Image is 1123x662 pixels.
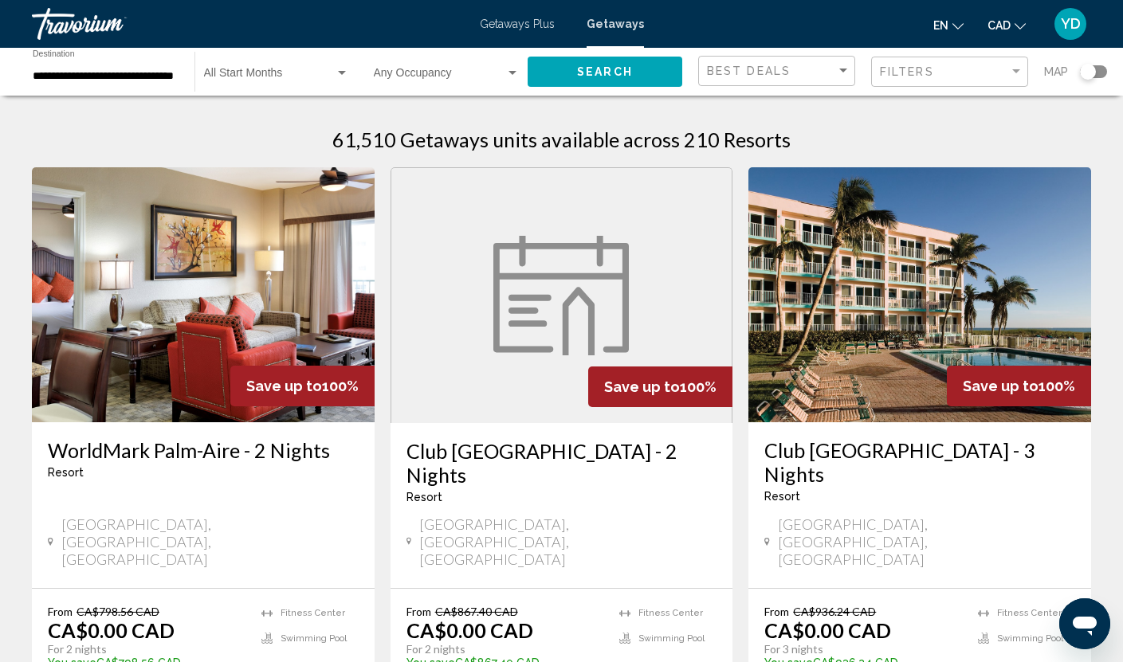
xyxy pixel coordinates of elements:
div: 100% [588,366,732,407]
span: [GEOGRAPHIC_DATA], [GEOGRAPHIC_DATA], [GEOGRAPHIC_DATA] [61,515,359,568]
button: Change language [933,14,964,37]
p: For 3 nights [764,642,962,656]
span: Swimming Pool [638,633,705,644]
img: 2890E01X.jpg [748,167,1091,422]
span: Resort [406,491,442,503]
a: Getaways Plus [480,18,555,30]
span: Filters [880,65,934,78]
a: WorldMark Palm-Aire - 2 Nights [48,438,359,462]
a: Club [GEOGRAPHIC_DATA] - 3 Nights [764,438,1075,486]
span: Best Deals [707,65,791,77]
span: Resort [48,466,84,479]
span: Fitness Center [638,608,703,618]
iframe: Button to launch messaging window [1059,598,1110,649]
a: Getaways [587,18,644,30]
a: Travorium [32,8,464,40]
span: From [406,605,431,618]
span: Map [1044,61,1068,83]
mat-select: Sort by [707,65,850,78]
p: CA$0.00 CAD [764,618,891,642]
div: 100% [230,366,375,406]
span: YD [1061,16,1081,32]
span: From [48,605,73,618]
button: Filter [871,56,1028,88]
span: Search [577,66,633,79]
span: CA$867.40 CAD [435,605,518,618]
button: User Menu [1050,7,1091,41]
img: 3875I01X.jpg [32,167,375,422]
button: Change currency [988,14,1026,37]
span: Save up to [246,378,322,394]
p: For 2 nights [406,642,604,656]
span: CA$798.56 CAD [77,605,159,618]
span: en [933,19,948,32]
span: Swimming Pool [997,633,1063,644]
span: CAD [988,19,1011,32]
span: Save up to [604,378,680,395]
span: [GEOGRAPHIC_DATA], [GEOGRAPHIC_DATA], [GEOGRAPHIC_DATA] [419,515,717,568]
span: Fitness Center [997,608,1062,618]
p: For 2 nights [48,642,245,656]
div: 100% [947,366,1091,406]
button: Search [528,57,682,86]
span: Save up to [963,378,1039,394]
a: Club [GEOGRAPHIC_DATA] - 2 Nights [406,439,717,487]
h1: 61,510 Getaways units available across 210 Resorts [332,127,791,151]
p: CA$0.00 CAD [406,618,533,642]
img: week.svg [493,236,629,355]
span: From [764,605,789,618]
span: Fitness Center [281,608,345,618]
span: Resort [764,490,800,503]
span: CA$936.24 CAD [793,605,876,618]
p: CA$0.00 CAD [48,618,175,642]
span: [GEOGRAPHIC_DATA], [GEOGRAPHIC_DATA], [GEOGRAPHIC_DATA] [778,515,1075,568]
span: Swimming Pool [281,633,347,644]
